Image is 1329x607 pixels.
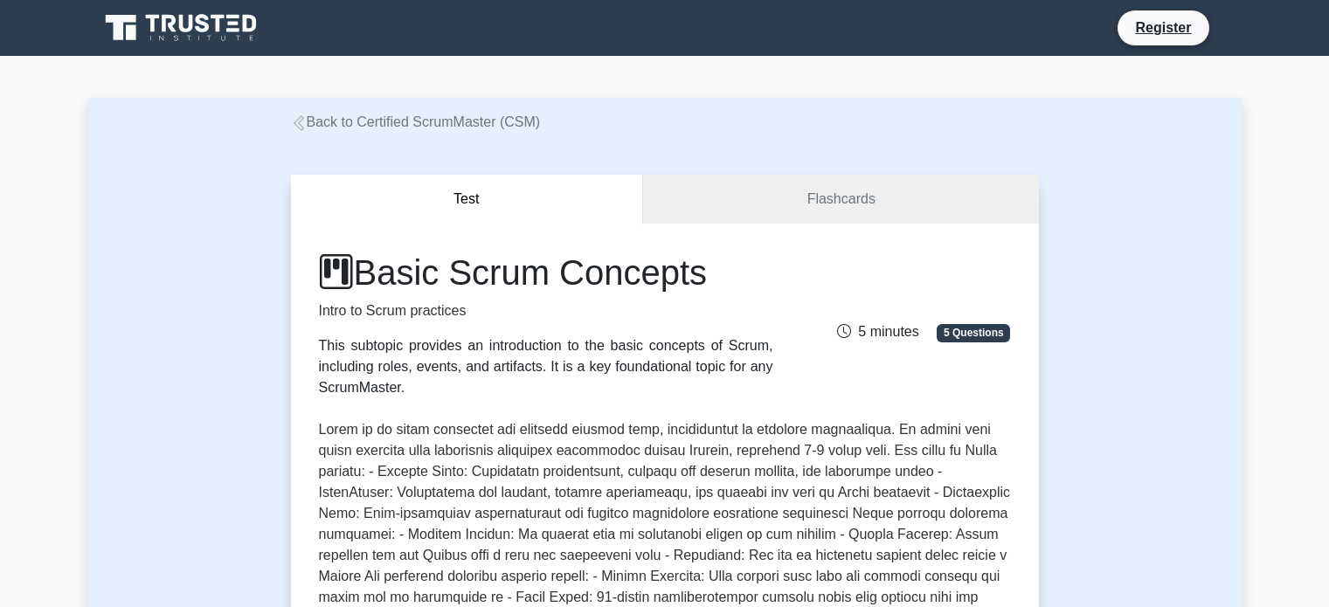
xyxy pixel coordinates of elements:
a: Register [1125,17,1201,38]
a: Back to Certified ScrumMaster (CSM) [291,114,541,129]
h1: Basic Scrum Concepts [319,252,773,293]
span: 5 Questions [937,324,1010,341]
a: Flashcards [643,175,1038,224]
div: This subtopic provides an introduction to the basic concepts of Scrum, including roles, events, a... [319,335,773,398]
p: Intro to Scrum practices [319,300,773,321]
button: Test [291,175,644,224]
span: 5 minutes [837,324,918,339]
